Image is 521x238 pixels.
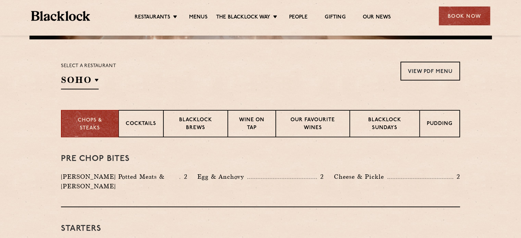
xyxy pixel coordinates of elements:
[61,224,460,233] h3: Starters
[61,74,99,89] h2: SOHO
[216,14,270,22] a: The Blacklock Way
[69,117,111,132] p: Chops & Steaks
[180,172,187,181] p: 2
[171,116,221,133] p: Blacklock Brews
[283,116,342,133] p: Our favourite wines
[289,14,308,22] a: People
[61,172,179,191] p: [PERSON_NAME] Potted Meats & [PERSON_NAME]
[317,172,324,181] p: 2
[135,14,170,22] a: Restaurants
[363,14,391,22] a: Our News
[400,62,460,80] a: View PDF Menu
[197,172,247,181] p: Egg & Anchovy
[334,172,387,181] p: Cheese & Pickle
[189,14,208,22] a: Menus
[61,62,116,71] p: Select a restaurant
[235,116,269,133] p: Wine on Tap
[427,120,452,129] p: Pudding
[61,154,460,163] h3: Pre Chop Bites
[31,11,90,21] img: BL_Textured_Logo-footer-cropped.svg
[453,172,460,181] p: 2
[325,14,345,22] a: Gifting
[357,116,412,133] p: Blacklock Sundays
[126,120,156,129] p: Cocktails
[439,7,490,25] div: Book Now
